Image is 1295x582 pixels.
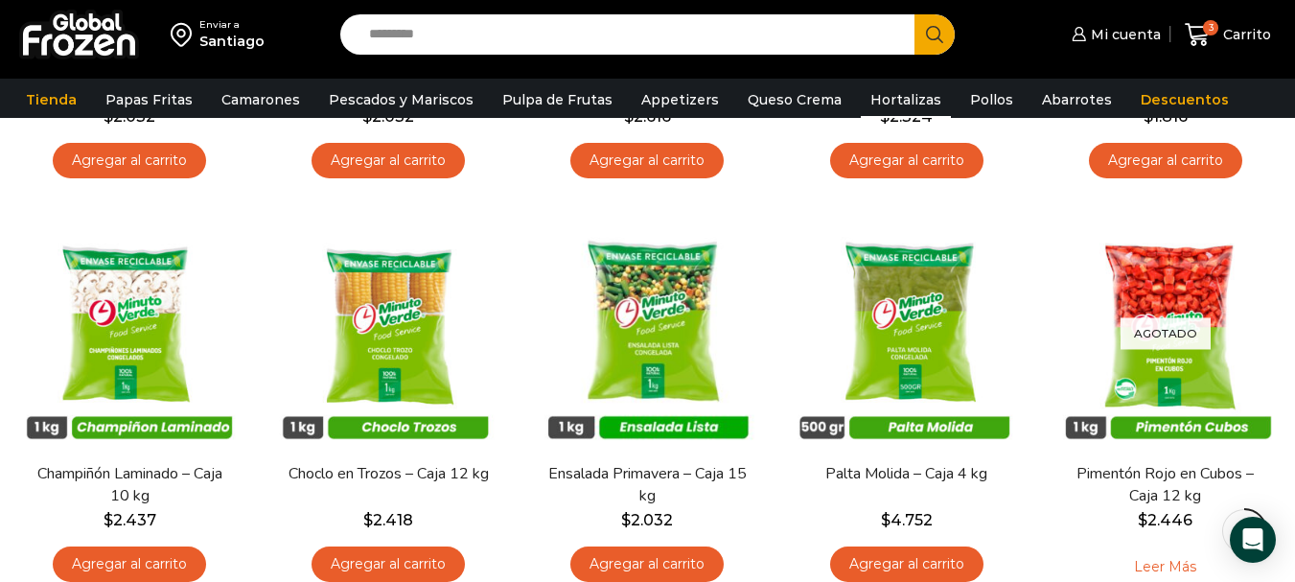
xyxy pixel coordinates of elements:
[1218,25,1271,44] span: Carrito
[104,107,113,126] span: $
[96,81,202,118] a: Papas Fritas
[493,81,622,118] a: Pulpa de Frutas
[738,81,851,118] a: Queso Crema
[362,107,414,126] bdi: 2.032
[621,511,631,529] span: $
[319,81,483,118] a: Pescados y Mariscos
[1203,20,1218,35] span: 3
[53,143,206,178] a: Agregar al carrito: “Poroto Verde Corte Francés - Caja 9 kg”
[1032,81,1122,118] a: Abarrotes
[363,511,373,529] span: $
[1121,317,1211,349] p: Agotado
[621,511,673,529] bdi: 2.032
[16,81,86,118] a: Tienda
[570,547,724,582] a: Agregar al carrito: “Ensalada Primavera - Caja 15 kg”
[53,547,206,582] a: Agregar al carrito: “Champiñón Laminado - Caja 10 kg”
[881,511,933,529] bdi: 4.752
[104,511,113,529] span: $
[1138,511,1192,529] bdi: 2.446
[881,511,890,529] span: $
[1089,143,1242,178] a: Agregar al carrito: “Arvejas - Caja 16 kg”
[1067,15,1161,54] a: Mi cuenta
[362,107,372,126] span: $
[199,18,265,32] div: Enviar a
[960,81,1023,118] a: Pollos
[880,107,933,126] bdi: 2.324
[1131,81,1238,118] a: Descuentos
[1230,517,1276,563] div: Open Intercom Messenger
[914,14,955,55] button: Search button
[624,107,671,126] bdi: 2.616
[803,463,1010,485] a: Palta Molida – Caja 4 kg
[1180,12,1276,58] a: 3 Carrito
[632,81,728,118] a: Appetizers
[212,81,310,118] a: Camarones
[312,143,465,178] a: Agregar al carrito: “Choclo en Granos - Caja 16 kg”
[171,18,199,51] img: address-field-icon.svg
[1062,463,1269,507] a: Pimentón Rojo en Cubos – Caja 12 kg
[26,463,233,507] a: Champiñón Laminado – Caja 10 kg
[880,107,890,126] span: $
[570,143,724,178] a: Agregar al carrito: “Pastelera de Choclo con Condimento - Caja 10 kg”
[104,511,156,529] bdi: 2.437
[199,32,265,51] div: Santiago
[312,547,465,582] a: Agregar al carrito: “Choclo en Trozos - Caja 12 kg”
[830,547,983,582] a: Agregar al carrito: “Palta Molida - Caja 4 kg”
[285,463,492,485] a: Choclo en Trozos – Caja 12 kg
[543,463,751,507] a: Ensalada Primavera – Caja 15 kg
[1144,107,1188,126] bdi: 1.816
[1086,25,1161,44] span: Mi cuenta
[624,107,634,126] span: $
[830,143,983,178] a: Agregar al carrito: “Pastelera de Choclo sin Condimiento - Caja 7 kg”
[104,107,155,126] bdi: 2.032
[861,81,951,118] a: Hortalizas
[1138,511,1147,529] span: $
[363,511,413,529] bdi: 2.418
[1144,107,1153,126] span: $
